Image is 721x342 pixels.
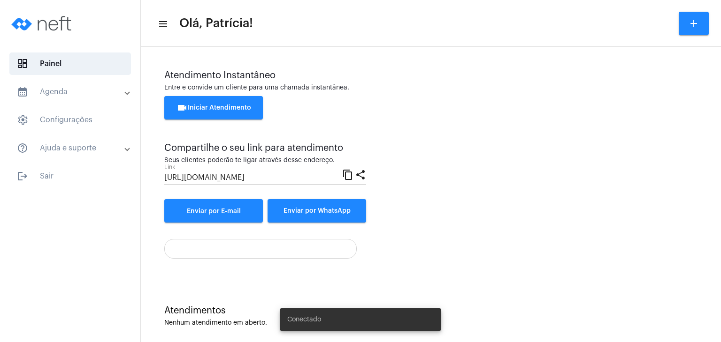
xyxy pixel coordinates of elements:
[17,58,28,69] span: sidenav icon
[176,102,188,113] mat-icon: videocam
[17,114,28,126] span: sidenav icon
[17,86,125,97] mat-panel-title: Agenda
[9,52,131,75] span: Painel
[164,96,263,119] button: Iniciar Atendimento
[17,171,28,182] mat-icon: sidenav icon
[355,169,366,180] mat-icon: share
[17,142,125,154] mat-panel-title: Ajuda e suporte
[164,84,698,91] div: Entre e convide um cliente para uma chamada instantânea.
[9,165,131,187] span: Sair
[176,104,251,111] span: Iniciar Atendimento
[287,315,321,324] span: Conectado
[268,199,366,223] button: Enviar por WhatsApp
[17,86,28,97] mat-icon: sidenav icon
[9,109,131,131] span: Configurações
[164,305,698,316] div: Atendimentos
[164,157,366,164] div: Seus clientes poderão te ligar através desse endereço.
[164,199,263,223] a: Enviar por E-mail
[164,320,698,327] div: Nenhum atendimento em aberto.
[8,5,78,42] img: logo-neft-novo-2.png
[6,137,140,159] mat-expansion-panel-header: sidenav iconAjuda e suporte
[6,81,140,103] mat-expansion-panel-header: sidenav iconAgenda
[158,18,167,30] mat-icon: sidenav icon
[17,142,28,154] mat-icon: sidenav icon
[164,143,366,153] div: Compartilhe o seu link para atendimento
[342,169,353,180] mat-icon: content_copy
[187,208,241,215] span: Enviar por E-mail
[164,70,698,81] div: Atendimento Instantâneo
[179,16,253,31] span: Olá, Patrícia!
[688,18,699,29] mat-icon: add
[284,208,351,214] span: Enviar por WhatsApp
